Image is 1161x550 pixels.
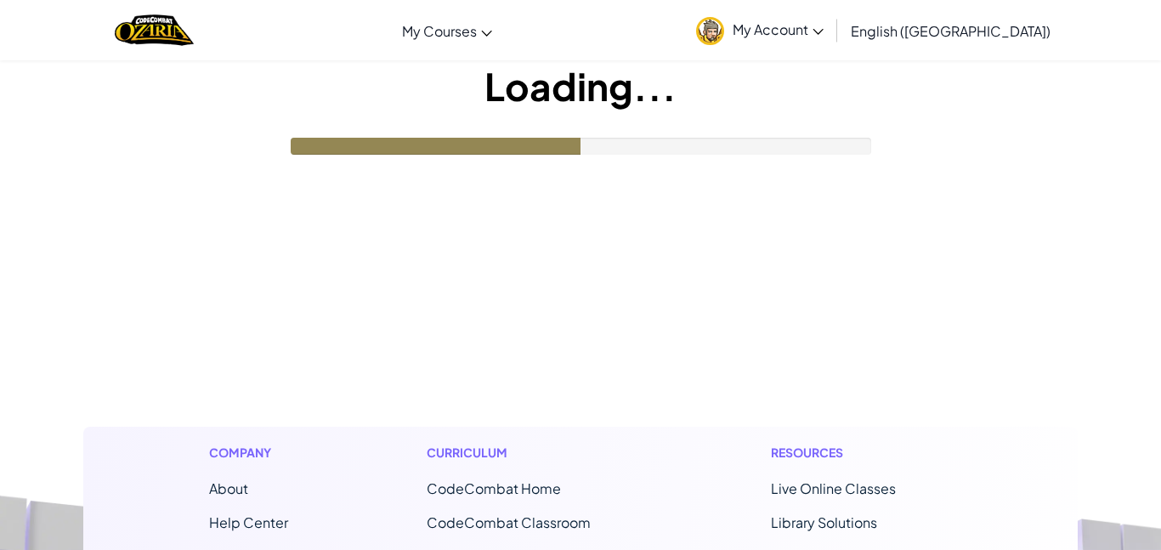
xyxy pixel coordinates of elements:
[209,444,288,462] h1: Company
[688,3,832,57] a: My Account
[771,513,877,531] a: Library Solutions
[733,20,824,38] span: My Account
[115,13,194,48] a: Ozaria by CodeCombat logo
[394,8,501,54] a: My Courses
[402,22,477,40] span: My Courses
[427,479,561,497] span: CodeCombat Home
[427,513,591,531] a: CodeCombat Classroom
[696,17,724,45] img: avatar
[115,13,194,48] img: Home
[771,479,896,497] a: Live Online Classes
[427,444,632,462] h1: Curriculum
[851,22,1051,40] span: English ([GEOGRAPHIC_DATA])
[209,513,288,531] a: Help Center
[209,479,248,497] a: About
[771,444,952,462] h1: Resources
[842,8,1059,54] a: English ([GEOGRAPHIC_DATA])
